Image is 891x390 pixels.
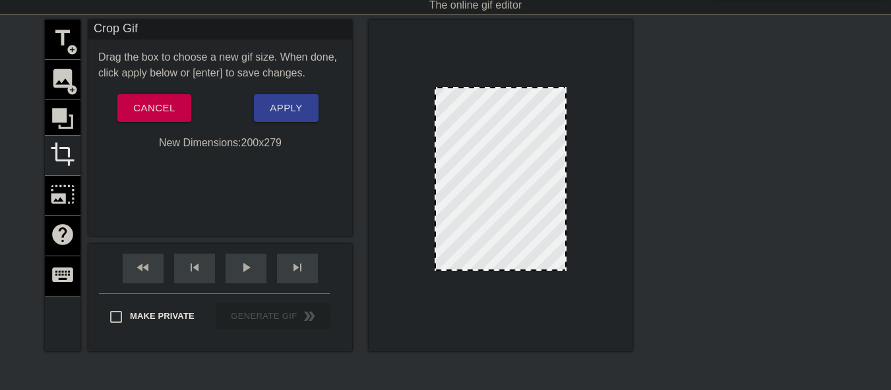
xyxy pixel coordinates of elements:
span: crop [50,142,75,167]
span: Cancel [133,99,175,117]
div: Drag the box to choose a new gif size. When done, click apply below or [enter] to save changes. [88,49,352,81]
button: Apply [254,94,318,122]
div: Crop Gif [88,20,352,40]
button: Cancel [117,94,191,122]
span: fast_rewind [135,260,151,275]
span: Make Private [130,310,195,323]
span: play_arrow [238,260,254,275]
div: New Dimensions: 200 x 279 [88,135,352,151]
span: skip_previous [187,260,202,275]
span: Apply [270,99,302,117]
span: skip_next [290,260,305,275]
